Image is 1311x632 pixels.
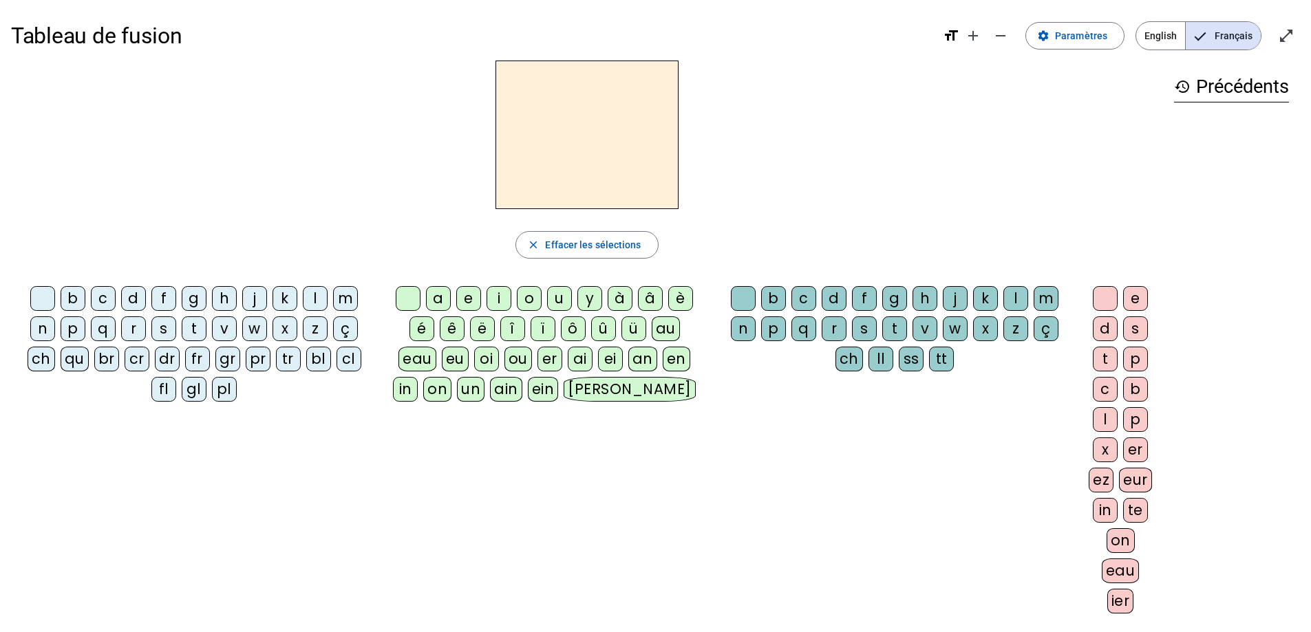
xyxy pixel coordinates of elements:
div: è [668,286,693,311]
div: s [1123,316,1148,341]
div: cr [125,347,149,371]
div: tt [929,347,954,371]
div: ë [470,316,495,341]
div: r [822,316,846,341]
div: y [577,286,602,311]
div: br [94,347,119,371]
div: un [457,377,484,402]
div: ch [835,347,863,371]
div: q [791,316,816,341]
div: ez [1089,468,1113,492]
div: g [882,286,907,311]
div: ier [1107,589,1134,613]
span: Effacer les sélections [545,237,641,253]
div: v [913,316,937,341]
div: f [852,286,877,311]
div: k [273,286,297,311]
div: p [1123,407,1148,432]
div: au [652,316,680,341]
div: ê [440,316,465,341]
div: î [500,316,525,341]
div: o [517,286,542,311]
div: t [182,316,206,341]
mat-button-toggle-group: Language selection [1136,21,1261,50]
div: oi [474,347,499,371]
div: b [1123,377,1148,402]
div: gr [215,347,240,371]
div: er [1123,437,1148,462]
div: v [212,316,237,341]
div: é [409,316,434,341]
button: Entrer en plein écran [1272,22,1300,50]
div: w [242,316,267,341]
div: eau [398,347,436,371]
div: ï [531,316,555,341]
div: dr [155,347,180,371]
div: on [423,377,451,402]
div: p [1123,347,1148,371]
div: d [822,286,846,311]
div: ai [568,347,593,371]
div: bl [306,347,331,371]
div: c [791,286,816,311]
div: on [1107,528,1135,553]
div: eur [1119,468,1152,492]
div: x [273,316,297,341]
div: ss [899,347,924,371]
div: s [151,316,176,341]
div: ei [598,347,623,371]
div: i [487,286,511,311]
div: e [1123,286,1148,311]
div: c [1093,377,1118,402]
div: t [882,316,907,341]
div: p [61,316,85,341]
div: z [303,316,328,341]
div: k [973,286,998,311]
h1: Tableau de fusion [11,14,932,58]
div: gl [182,377,206,402]
div: j [242,286,267,311]
div: t [1093,347,1118,371]
div: f [151,286,176,311]
div: ll [868,347,893,371]
div: d [1093,316,1118,341]
span: Français [1186,22,1261,50]
div: eau [1102,558,1140,583]
div: n [731,316,756,341]
div: a [426,286,451,311]
div: en [663,347,690,371]
div: q [91,316,116,341]
div: ain [490,377,522,402]
mat-icon: close [527,239,540,251]
div: j [943,286,968,311]
mat-icon: history [1174,78,1191,95]
div: h [913,286,937,311]
mat-icon: open_in_full [1278,28,1294,44]
div: pl [212,377,237,402]
div: ç [1034,316,1058,341]
div: b [761,286,786,311]
div: er [537,347,562,371]
mat-icon: add [965,28,981,44]
button: Augmenter la taille de la police [959,22,987,50]
div: fl [151,377,176,402]
div: p [761,316,786,341]
span: Paramètres [1055,28,1107,44]
div: ein [528,377,559,402]
span: English [1136,22,1185,50]
div: g [182,286,206,311]
div: an [628,347,657,371]
div: â [638,286,663,311]
div: in [1093,498,1118,523]
mat-icon: format_size [943,28,959,44]
div: ou [504,347,532,371]
div: d [121,286,146,311]
div: x [1093,437,1118,462]
div: qu [61,347,89,371]
button: Diminuer la taille de la police [987,22,1014,50]
div: m [333,286,358,311]
div: e [456,286,481,311]
h3: Précédents [1174,72,1289,102]
div: eu [442,347,469,371]
div: x [973,316,998,341]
